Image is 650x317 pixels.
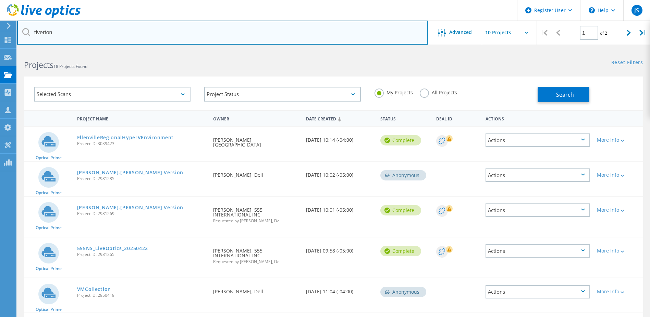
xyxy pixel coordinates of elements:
div: Date Created [303,112,377,125]
div: Complete [380,246,421,256]
span: Optical Prime [36,307,62,312]
span: Optical Prime [36,226,62,230]
svg: \n [589,7,595,13]
a: [PERSON_NAME].[PERSON_NAME] Version [77,205,184,210]
span: of 2 [600,30,607,36]
div: Actions [482,112,593,125]
div: Actions [486,203,590,217]
span: Project ID: 2981265 [77,253,207,257]
div: Complete [380,135,421,145]
div: More Info [597,248,640,253]
span: Optical Prime [36,267,62,271]
div: Complete [380,205,421,215]
span: Requested by [PERSON_NAME], Dell [213,260,299,264]
span: Project ID: 2981285 [77,177,207,181]
div: More Info [597,289,640,294]
div: | [636,21,650,45]
div: Actions [486,133,590,147]
div: [DATE] 10:01 (-05:00) [303,197,377,219]
label: My Projects [375,89,413,95]
a: 555NS_LiveOptics_20250422 [77,246,148,251]
span: Advanced [449,30,472,35]
div: More Info [597,138,640,142]
div: Selected Scans [34,87,191,102]
span: JS [634,8,639,13]
button: Search [538,87,589,102]
div: [DATE] 10:02 (-05:00) [303,162,377,184]
span: Project ID: 2950419 [77,293,207,297]
span: Optical Prime [36,191,62,195]
span: Project ID: 3039423 [77,142,207,146]
span: 18 Projects Found [53,63,87,69]
div: [PERSON_NAME], 555 INTERNATIONAL INC [210,237,303,271]
div: [DATE] 11:04 (-04:00) [303,278,377,301]
div: [DATE] 09:58 (-05:00) [303,237,377,260]
div: | [537,21,551,45]
span: Requested by [PERSON_NAME], Dell [213,219,299,223]
label: All Projects [420,89,457,95]
div: Anonymous [380,287,426,297]
div: Actions [486,285,590,298]
div: Status [377,112,433,125]
div: [PERSON_NAME], [GEOGRAPHIC_DATA] [210,127,303,154]
div: [PERSON_NAME], Dell [210,278,303,301]
div: Actions [486,168,590,182]
div: Actions [486,244,590,258]
div: [DATE] 10:14 (-04:00) [303,127,377,149]
a: VMCollection [77,287,111,292]
div: Project Status [204,87,360,102]
b: Projects [24,59,53,70]
div: [PERSON_NAME], Dell [210,162,303,184]
a: Reset Filters [611,60,643,66]
a: [PERSON_NAME].[PERSON_NAME] Version [77,170,184,175]
a: Live Optics Dashboard [7,14,81,19]
div: Project Name [74,112,210,125]
div: Owner [210,112,303,125]
div: More Info [597,173,640,177]
span: Project ID: 2981269 [77,212,207,216]
span: Optical Prime [36,156,62,160]
div: Deal Id [433,112,482,125]
a: EllenvilleRegionalHyperVEnvironment [77,135,174,140]
span: Search [556,91,574,98]
div: Anonymous [380,170,426,180]
div: [PERSON_NAME], 555 INTERNATIONAL INC [210,197,303,230]
input: Search projects by name, owner, ID, company, etc [17,21,428,45]
div: More Info [597,208,640,212]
